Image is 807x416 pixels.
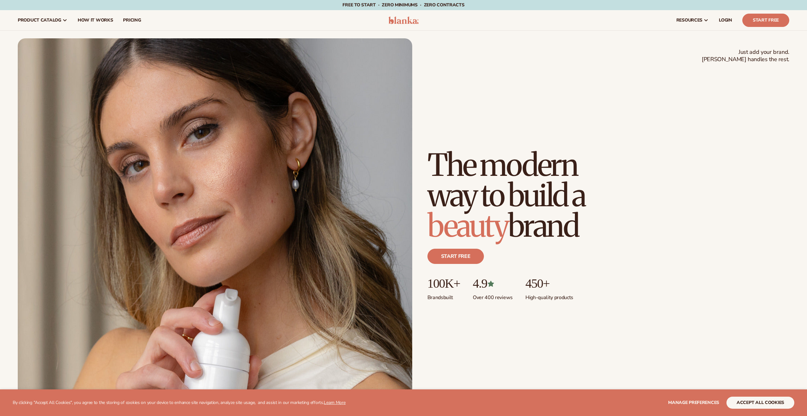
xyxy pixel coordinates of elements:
a: resources [671,10,714,30]
p: 4.9 [473,277,513,291]
p: High-quality products [525,291,573,301]
p: Over 400 reviews [473,291,513,301]
p: Brands built [427,291,460,301]
a: product catalog [13,10,73,30]
span: How It Works [78,18,113,23]
p: 100K+ [427,277,460,291]
a: pricing [118,10,146,30]
span: resources [676,18,702,23]
span: product catalog [18,18,61,23]
a: Start free [427,249,484,264]
span: Just add your brand. [PERSON_NAME] handles the rest. [702,48,789,63]
span: Free to start · ZERO minimums · ZERO contracts [342,2,464,8]
span: beauty [427,207,508,245]
p: 450+ [525,277,573,291]
a: Learn More [324,400,345,406]
a: Start Free [742,14,789,27]
h1: The modern way to build a brand [427,150,630,241]
span: LOGIN [719,18,732,23]
a: How It Works [73,10,118,30]
button: accept all cookies [726,397,794,409]
button: Manage preferences [668,397,719,409]
a: LOGIN [714,10,737,30]
img: logo [388,16,419,24]
p: By clicking "Accept All Cookies", you agree to the storing of cookies on your device to enhance s... [13,400,346,406]
span: pricing [123,18,141,23]
span: Manage preferences [668,400,719,406]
